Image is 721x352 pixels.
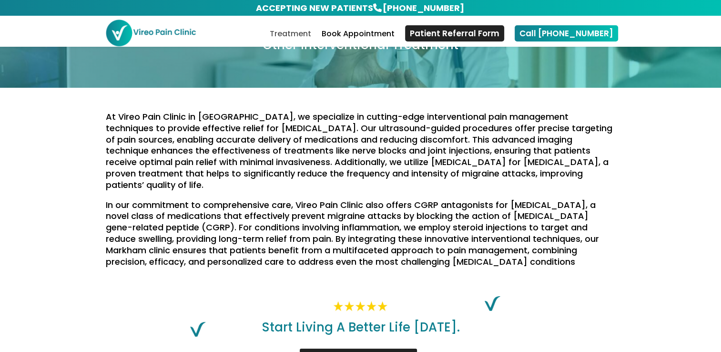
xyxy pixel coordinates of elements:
img: 5_star-final [332,300,389,313]
p: At Vireo Pain Clinic in [GEOGRAPHIC_DATA], we specialize in cutting-edge interventional pain mana... [106,111,616,199]
a: Patient Referral Form [405,25,504,41]
a: Book Appointment [322,31,395,47]
h2: Start Living A Better Life [DATE]. [106,321,616,338]
a: Call [PHONE_NUMBER] [515,25,618,41]
p: In our commitment to comprehensive care, Vireo Pain Clinic also offers CGRP antagonists for [MEDI... [106,199,616,268]
h2: Other Interventional Treatment [106,39,616,56]
a: Treatment [270,31,311,47]
img: Vireo Pain Clinic [105,19,197,46]
a: [PHONE_NUMBER] [382,1,465,15]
